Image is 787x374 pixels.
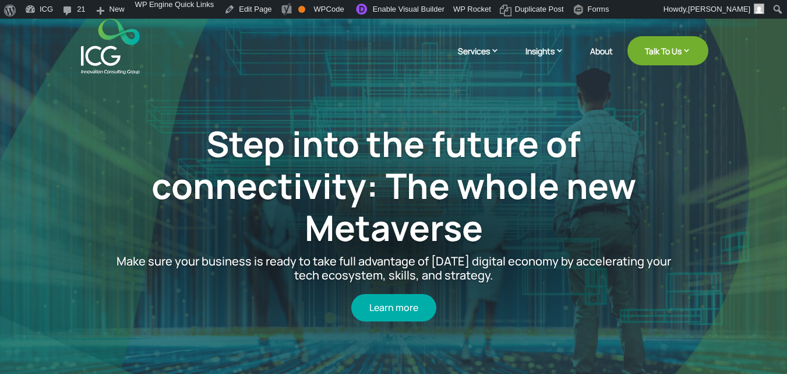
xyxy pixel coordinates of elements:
div: OK [298,6,305,13]
span: New [110,5,125,23]
a: Talk To Us [627,36,708,65]
span: Duplicate Post [515,5,564,23]
p: Make sure your business is ready to take full advantage of [DATE] digital economy by accelerating... [103,254,684,282]
a: Insights [525,45,576,74]
a: About [590,47,613,74]
a: Services [458,45,511,74]
a: Step into the future of connectivity: The whole new Metaverse [151,120,636,251]
a: Learn more [351,294,436,321]
iframe: Chat Widget [729,318,787,374]
span: Forms [588,5,609,23]
span: 21 [77,5,85,23]
img: ICG [81,19,140,74]
span: [PERSON_NAME] [688,5,750,13]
